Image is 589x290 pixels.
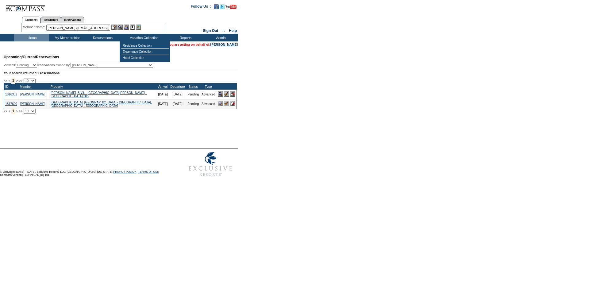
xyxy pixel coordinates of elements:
img: Exclusive Resorts [183,149,238,180]
td: Pending [186,90,200,99]
td: Pending [186,99,200,109]
td: [DATE] [169,90,186,99]
a: Status [188,85,198,88]
img: Cancel Reservation [230,91,235,97]
img: b_calculator.gif [136,25,141,30]
img: Subscribe to our YouTube Channel [225,5,237,9]
a: Type [205,85,212,88]
td: Advanced [200,90,216,99]
td: [DATE] [169,99,186,109]
a: PRIVACY POLICY [113,170,136,173]
a: [PERSON_NAME] [20,102,45,106]
span: 1 [11,78,15,84]
img: b_edit.gif [111,25,117,30]
span: > [16,79,18,83]
td: My Memberships [49,34,84,41]
td: Reservations [84,34,120,41]
div: Your search returned 2 reservations [4,71,237,75]
a: [PERSON_NAME], B.V.I. - [GEOGRAPHIC_DATA][PERSON_NAME] :: [GEOGRAPHIC_DATA] 305 [51,91,147,98]
span: >> [19,109,22,113]
a: Reservations [61,17,84,23]
img: Reservations [130,25,135,30]
span: >> [19,79,22,83]
a: [PERSON_NAME] [20,93,45,96]
img: View Reservation [218,101,223,106]
img: Become our fan on Facebook [214,4,219,9]
span: Upcoming/Current [4,55,36,59]
td: Advanced [200,99,216,109]
a: Follow us on Twitter [220,6,225,10]
td: Residence Collection [121,43,169,49]
a: Arrival [158,85,167,88]
a: Sign Out [203,29,218,33]
span: Reservations [4,55,59,59]
a: Subscribe to our YouTube Channel [225,6,237,10]
img: Confirm Reservation [224,101,229,106]
td: Home [14,34,49,41]
a: Become our fan on Facebook [214,6,219,10]
a: Departure [170,85,185,88]
a: TERMS OF USE [138,170,159,173]
span: << [4,79,7,83]
img: View [117,25,123,30]
a: [GEOGRAPHIC_DATA], [GEOGRAPHIC_DATA] - [GEOGRAPHIC_DATA], [GEOGRAPHIC_DATA] :: [GEOGRAPHIC_DATA] [51,101,152,107]
span: 1 [11,108,15,114]
img: Cancel Reservation [230,101,235,106]
td: Reports [167,34,202,41]
img: Follow us on Twitter [220,4,225,9]
td: [DATE] [157,99,169,109]
span: :: [222,29,225,33]
a: Property [51,85,63,88]
td: Experience Collection [121,49,169,55]
span: > [16,109,18,113]
img: Impersonate [124,25,129,30]
font: You are acting on behalf of: [167,43,238,46]
a: Help [229,29,237,33]
span: << [4,109,7,113]
a: [PERSON_NAME] [210,43,238,46]
a: Member [20,85,32,88]
td: [DATE] [157,90,169,99]
a: Members [22,17,41,23]
a: Residences [40,17,61,23]
img: View Reservation [218,91,223,97]
td: Vacation Collection [120,34,167,41]
span: < [8,79,10,83]
span: < [8,109,10,113]
a: 1817620 [5,102,17,106]
div: Member Name: [23,25,46,30]
td: Follow Us :: [191,4,213,11]
td: Admin [202,34,238,41]
a: ID [5,85,9,88]
td: Hotel Collection [121,55,169,61]
a: 1816332 [5,93,17,96]
img: Confirm Reservation [224,91,229,97]
div: View all: reservations owned by: [4,63,156,68]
